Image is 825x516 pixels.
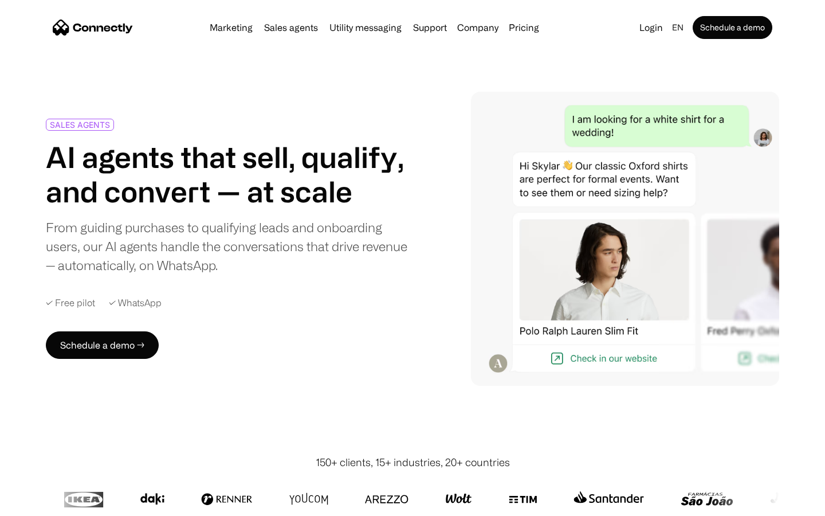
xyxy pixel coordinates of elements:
[260,23,323,32] a: Sales agents
[408,23,451,32] a: Support
[457,19,498,36] div: Company
[11,495,69,512] aside: Language selected: English
[50,120,110,129] div: SALES AGENTS
[109,298,162,308] div: ✓ WhatsApp
[693,16,772,39] a: Schedule a demo
[46,331,159,359] a: Schedule a demo →
[316,455,510,470] div: 150+ clients, 15+ industries, 20+ countries
[46,218,408,275] div: From guiding purchases to qualifying leads and onboarding users, our AI agents handle the convers...
[504,23,544,32] a: Pricing
[325,23,406,32] a: Utility messaging
[635,19,667,36] a: Login
[672,19,683,36] div: en
[23,496,69,512] ul: Language list
[205,23,257,32] a: Marketing
[46,298,95,308] div: ✓ Free pilot
[46,140,408,209] h1: AI agents that sell, qualify, and convert — at scale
